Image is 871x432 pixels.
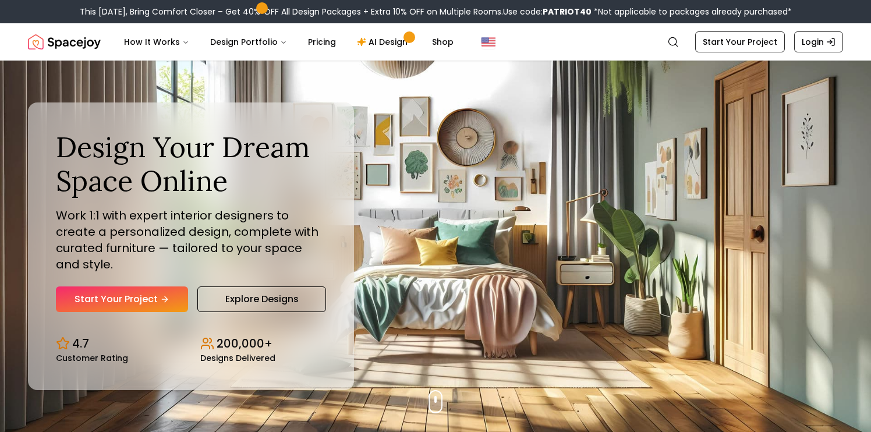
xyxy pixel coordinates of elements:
[56,354,128,362] small: Customer Rating
[201,30,296,54] button: Design Portfolio
[217,335,272,352] p: 200,000+
[348,30,420,54] a: AI Design
[72,335,89,352] p: 4.7
[794,31,843,52] a: Login
[592,6,792,17] span: *Not applicable to packages already purchased*
[56,326,326,362] div: Design stats
[481,35,495,49] img: United States
[28,30,101,54] img: Spacejoy Logo
[197,286,326,312] a: Explore Designs
[299,30,345,54] a: Pricing
[115,30,199,54] button: How It Works
[80,6,792,17] div: This [DATE], Bring Comfort Closer – Get 40% OFF All Design Packages + Extra 10% OFF on Multiple R...
[56,286,188,312] a: Start Your Project
[423,30,463,54] a: Shop
[503,6,592,17] span: Use code:
[200,354,275,362] small: Designs Delivered
[56,207,326,272] p: Work 1:1 with expert interior designers to create a personalized design, complete with curated fu...
[543,6,592,17] b: PATRIOT40
[28,23,843,61] nav: Global
[115,30,463,54] nav: Main
[695,31,785,52] a: Start Your Project
[28,30,101,54] a: Spacejoy
[56,130,326,197] h1: Design Your Dream Space Online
